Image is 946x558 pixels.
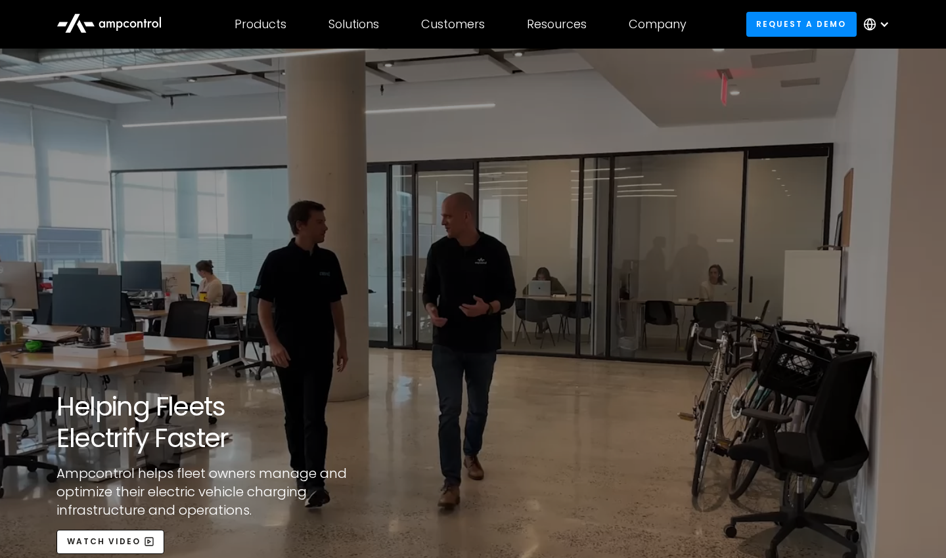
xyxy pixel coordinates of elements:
[629,17,687,32] div: Company
[527,17,587,32] div: Resources
[421,17,485,32] div: Customers
[235,17,286,32] div: Products
[746,12,857,36] a: Request a demo
[328,17,379,32] div: Solutions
